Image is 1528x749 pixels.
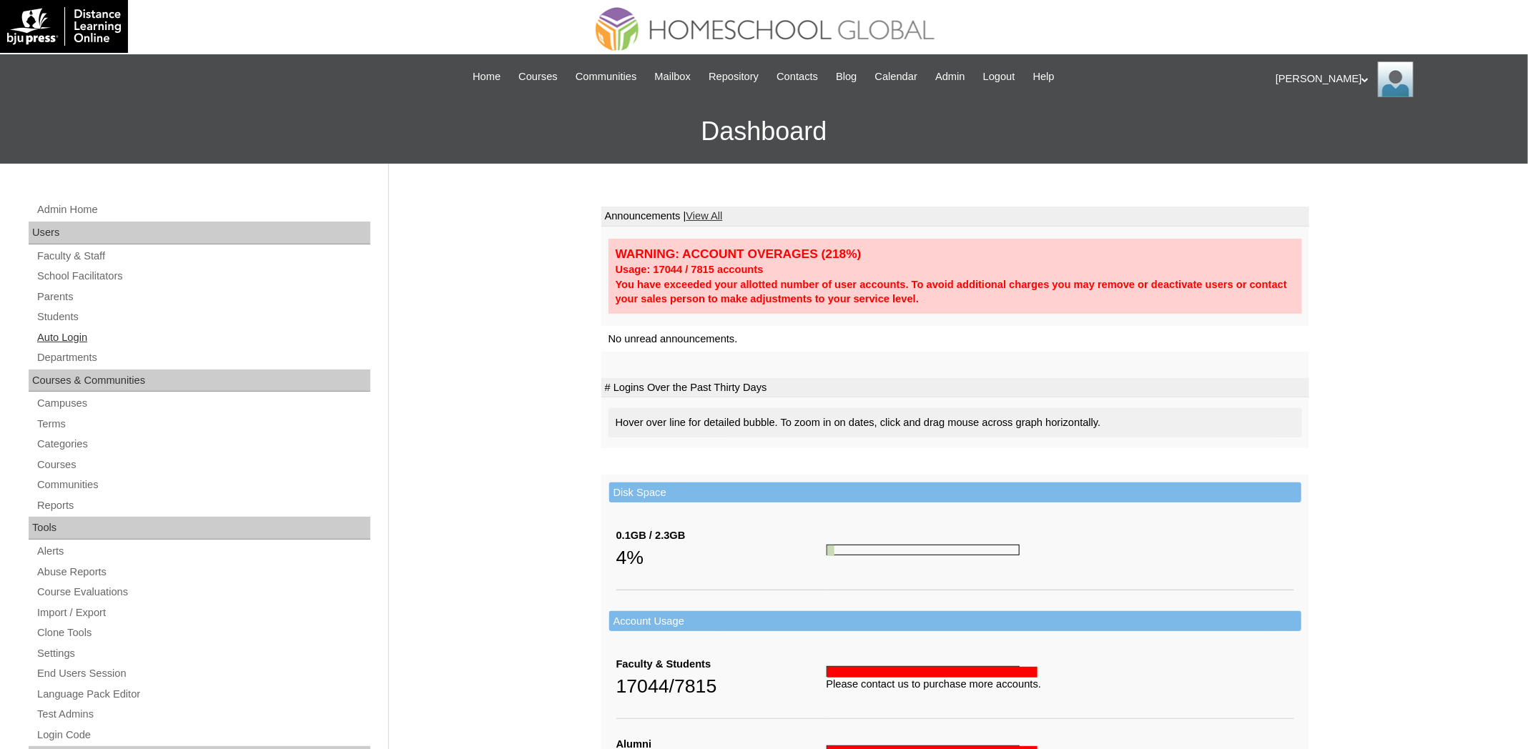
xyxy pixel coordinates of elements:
a: Auto Login [36,329,370,347]
a: Departments [36,349,370,367]
span: Courses [518,69,558,85]
div: WARNING: ACCOUNT OVERAGES (218%) [616,246,1295,262]
a: Admin Home [36,201,370,219]
a: Terms [36,415,370,433]
span: Repository [709,69,759,85]
span: Mailbox [655,69,691,85]
a: Login Code [36,726,370,744]
div: You have exceeded your allotted number of user accounts. To avoid additional charges you may remo... [616,277,1295,307]
div: [PERSON_NAME] [1276,61,1514,97]
a: Abuse Reports [36,563,370,581]
a: Communities [36,476,370,494]
a: Settings [36,645,370,663]
a: School Facilitators [36,267,370,285]
span: Logout [983,69,1015,85]
span: Contacts [777,69,818,85]
span: Home [473,69,501,85]
a: Faculty & Staff [36,247,370,265]
div: 4% [616,543,827,572]
a: Students [36,308,370,326]
span: Help [1033,69,1055,85]
div: 17044/7815 [616,672,827,700]
a: Course Evaluations [36,583,370,601]
a: End Users Session [36,665,370,683]
a: Campuses [36,395,370,412]
div: Tools [29,517,370,540]
span: Blog [836,69,857,85]
div: Courses & Communities [29,369,370,392]
td: Account Usage [609,611,1301,632]
td: No unread announcements. [601,326,1309,352]
a: Courses [36,456,370,474]
span: Admin [935,69,965,85]
a: Communities [568,69,644,85]
a: Clone Tools [36,624,370,642]
img: logo-white.png [7,7,121,46]
a: Repository [701,69,766,85]
span: Calendar [875,69,917,85]
a: Courses [511,69,565,85]
img: Ariane Ebuen [1378,61,1414,97]
a: Logout [976,69,1022,85]
a: Admin [928,69,972,85]
div: Please contact us to purchase more accounts. [827,677,1294,692]
a: Alerts [36,542,370,560]
a: Language Pack Editor [36,685,370,703]
h3: Dashboard [7,99,1521,164]
a: Parents [36,288,370,306]
a: Help [1026,69,1062,85]
strong: Usage: 17044 / 7815 accounts [616,264,764,275]
div: Users [29,222,370,244]
td: Disk Space [609,482,1301,503]
a: Categories [36,435,370,453]
div: 0.1GB / 2.3GB [616,528,827,543]
div: Hover over line for detailed bubble. To zoom in on dates, click and drag mouse across graph horiz... [608,408,1302,437]
a: Import / Export [36,604,370,622]
span: Communities [576,69,637,85]
td: Announcements | [601,207,1309,227]
a: Mailbox [648,69,699,85]
td: # Logins Over the Past Thirty Days [601,378,1309,398]
a: Test Admins [36,705,370,723]
a: Reports [36,497,370,515]
a: View All [686,210,722,222]
a: Home [465,69,508,85]
a: Contacts [769,69,825,85]
a: Blog [829,69,864,85]
div: Faculty & Students [616,657,827,672]
a: Calendar [868,69,925,85]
